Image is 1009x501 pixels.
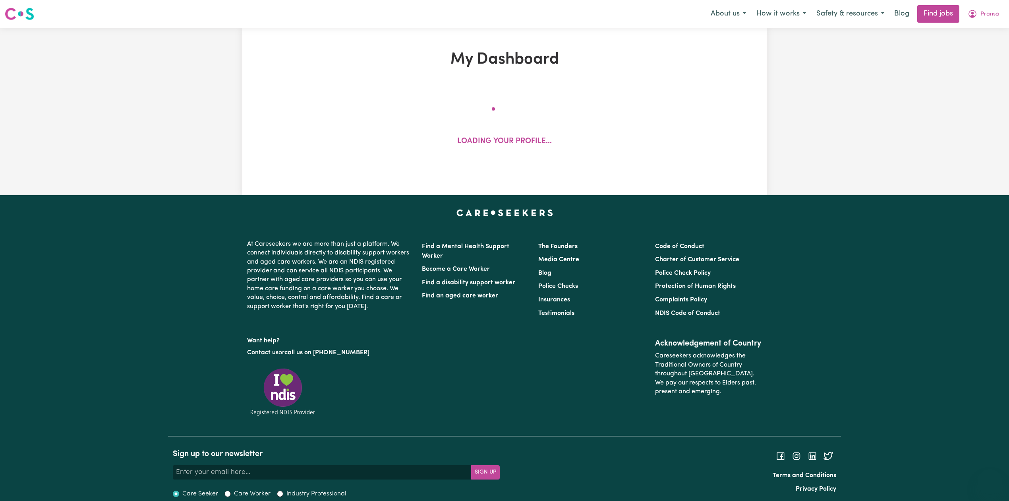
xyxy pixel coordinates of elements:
[286,489,346,499] label: Industry Professional
[247,237,412,314] p: At Careseekers we are more than just a platform. We connect individuals directly to disability su...
[823,453,833,459] a: Follow Careseekers on Twitter
[538,310,574,317] a: Testimonials
[963,6,1004,22] button: My Account
[889,5,914,23] a: Blog
[284,350,369,356] a: call us on [PHONE_NUMBER]
[655,243,704,250] a: Code of Conduct
[811,6,889,22] button: Safety & resources
[792,453,801,459] a: Follow Careseekers on Instagram
[796,486,836,492] a: Privacy Policy
[538,297,570,303] a: Insurances
[5,5,34,23] a: Careseekers logo
[173,449,500,459] h2: Sign up to our newsletter
[247,350,278,356] a: Contact us
[655,283,736,289] a: Protection of Human Rights
[5,7,34,21] img: Careseekers logo
[808,453,817,459] a: Follow Careseekers on LinkedIn
[655,270,711,276] a: Police Check Policy
[173,465,472,480] input: Enter your email here...
[247,345,412,360] p: or
[247,333,412,345] p: Want help?
[538,256,579,263] a: Media Centre
[457,136,552,148] p: Loading your profile...
[655,256,739,263] a: Charter of Customer Service
[422,293,498,299] a: Find an aged care worker
[980,10,999,19] span: Pransa
[655,310,720,317] a: NDIS Code of Conduct
[776,453,785,459] a: Follow Careseekers on Facebook
[456,210,553,216] a: Careseekers home page
[538,243,578,250] a: The Founders
[538,270,551,276] a: Blog
[751,6,811,22] button: How it works
[655,297,707,303] a: Complaints Policy
[334,50,675,69] h1: My Dashboard
[422,243,509,259] a: Find a Mental Health Support Worker
[773,472,836,479] a: Terms and Conditions
[706,6,751,22] button: About us
[917,5,959,23] a: Find jobs
[182,489,218,499] label: Care Seeker
[977,469,1003,495] iframe: Button to launch messaging window
[422,266,490,272] a: Become a Care Worker
[655,339,762,348] h2: Acknowledgement of Country
[538,283,578,289] a: Police Checks
[655,348,762,399] p: Careseekers acknowledges the Traditional Owners of Country throughout [GEOGRAPHIC_DATA]. We pay o...
[247,367,319,417] img: Registered NDIS provider
[422,280,515,286] a: Find a disability support worker
[234,489,271,499] label: Care Worker
[471,465,500,480] button: Subscribe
